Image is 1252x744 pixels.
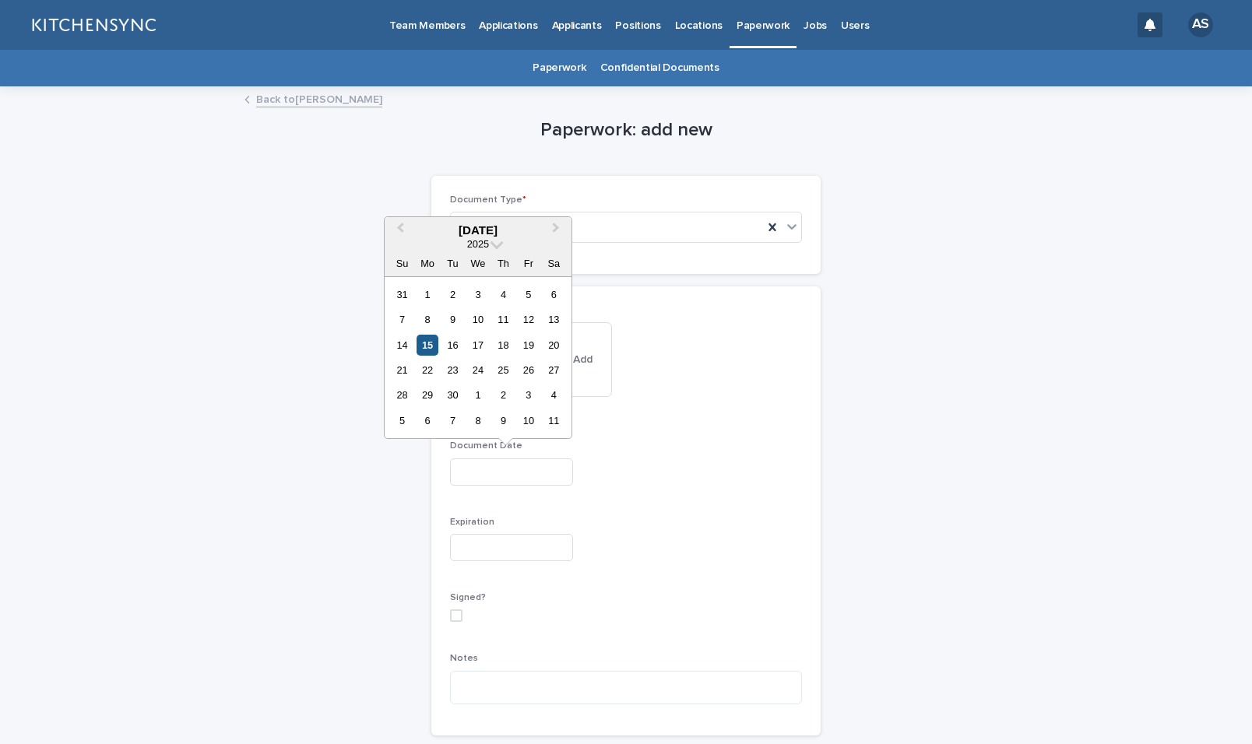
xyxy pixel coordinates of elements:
[467,410,488,431] div: Choose Wednesday, October 8th, 2025
[450,593,486,602] span: Signed?
[467,253,488,274] div: We
[518,335,539,356] div: Choose Friday, September 19th, 2025
[417,284,438,305] div: Choose Monday, September 1st, 2025
[392,360,413,381] div: Choose Sunday, September 21st, 2025
[431,119,821,142] h1: Paperwork: add new
[543,384,564,405] div: Choose Saturday, October 4th, 2025
[392,253,413,274] div: Su
[518,253,539,274] div: Fr
[417,384,438,405] div: Choose Monday, September 29th, 2025
[537,322,612,397] button: Add
[392,284,413,305] div: Choose Sunday, August 31st, 2025
[467,238,489,250] span: 2025
[467,360,488,381] div: Choose Wednesday, September 24th, 2025
[442,410,463,431] div: Choose Tuesday, October 7th, 2025
[467,335,488,356] div: Choose Wednesday, September 17th, 2025
[417,309,438,330] div: Choose Monday, September 8th, 2025
[417,410,438,431] div: Choose Monday, October 6th, 2025
[493,335,514,356] div: Choose Thursday, September 18th, 2025
[392,384,413,405] div: Choose Sunday, September 28th, 2025
[442,284,463,305] div: Choose Tuesday, September 2nd, 2025
[493,360,514,381] div: Choose Thursday, September 25th, 2025
[467,284,488,305] div: Choose Wednesday, September 3rd, 2025
[442,360,463,381] div: Choose Tuesday, September 23rd, 2025
[493,284,514,305] div: Choose Thursday, September 4th, 2025
[256,89,382,107] a: Back to[PERSON_NAME]
[543,253,564,274] div: Sa
[543,284,564,305] div: Choose Saturday, September 6th, 2025
[543,410,564,431] div: Choose Saturday, October 11th, 2025
[493,384,514,405] div: Choose Thursday, October 2nd, 2025
[518,410,539,431] div: Choose Friday, October 10th, 2025
[493,309,514,330] div: Choose Thursday, September 11th, 2025
[518,284,539,305] div: Choose Friday, September 5th, 2025
[392,335,413,356] div: Choose Sunday, September 14th, 2025
[442,253,463,274] div: Tu
[573,354,593,365] span: Add
[493,410,514,431] div: Choose Thursday, October 9th, 2025
[442,309,463,330] div: Choose Tuesday, September 9th, 2025
[385,223,571,237] div: [DATE]
[543,360,564,381] div: Choose Saturday, September 27th, 2025
[518,309,539,330] div: Choose Friday, September 12th, 2025
[450,518,494,527] span: Expiration
[392,410,413,431] div: Choose Sunday, October 5th, 2025
[31,9,156,40] img: lGNCzQTxQVKGkIr0XjOy
[386,219,411,244] button: Previous Month
[1188,12,1213,37] div: AS
[389,282,566,433] div: month 2025-09
[442,335,463,356] div: Choose Tuesday, September 16th, 2025
[450,654,478,663] span: Notes
[533,50,586,86] a: Paperwork
[545,219,570,244] button: Next Month
[518,360,539,381] div: Choose Friday, September 26th, 2025
[600,50,719,86] a: Confidential Documents
[417,335,438,356] div: Choose Monday, September 15th, 2025
[417,360,438,381] div: Choose Monday, September 22nd, 2025
[467,384,488,405] div: Choose Wednesday, October 1st, 2025
[392,309,413,330] div: Choose Sunday, September 7th, 2025
[543,335,564,356] div: Choose Saturday, September 20th, 2025
[543,309,564,330] div: Choose Saturday, September 13th, 2025
[518,384,539,405] div: Choose Friday, October 3rd, 2025
[417,253,438,274] div: Mo
[493,253,514,274] div: Th
[442,384,463,405] div: Choose Tuesday, September 30th, 2025
[467,309,488,330] div: Choose Wednesday, September 10th, 2025
[450,195,526,205] span: Document Type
